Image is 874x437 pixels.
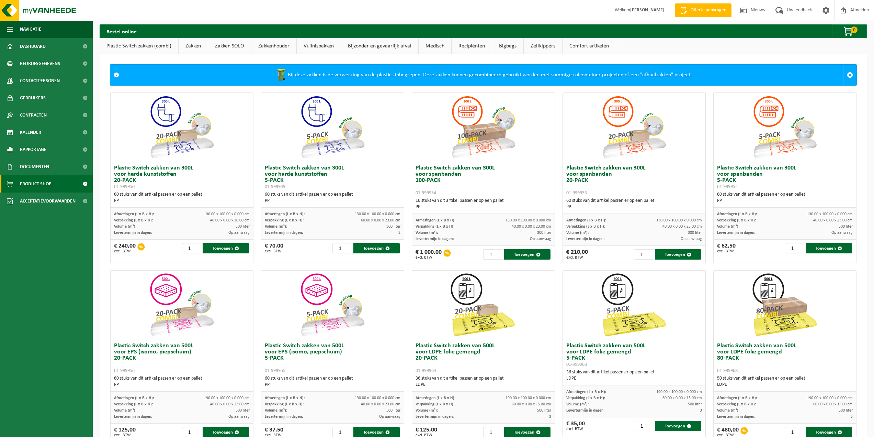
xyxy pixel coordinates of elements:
span: 130.00 x 100.00 x 0.000 cm [355,212,400,216]
span: Navigatie [20,21,41,38]
span: Levertermijn in dagen: [114,231,152,235]
span: Volume (m³): [265,408,287,413]
a: Comfort artikelen [563,38,616,54]
button: Toevoegen [504,249,550,260]
span: 40.00 x 0.00 x 23.00 cm [361,402,400,406]
img: 01-999963 [600,271,668,339]
input: 1 [332,243,352,253]
div: PP [717,198,853,204]
span: 130.00 x 100.00 x 0.000 cm [807,212,853,216]
h3: Plastic Switch zakken van 300L voor spanbanden 5-PACK [717,165,853,190]
h3: Plastic Switch zakken van 500L voor LDPE folie gemengd 20-PACK [416,343,551,374]
span: Volume (m³): [114,408,136,413]
span: Volume (m³): [566,402,589,406]
h3: Plastic Switch zakken van 300L voor harde kunststoffen 5-PACK [265,165,400,190]
span: 500 liter [537,408,551,413]
span: Acceptatievoorwaarden [20,193,76,210]
span: 500 liter [236,408,250,413]
span: Op aanvraag [530,237,551,241]
span: 190.00 x 100.00 x 0.000 cm [656,390,702,394]
div: € 62,50 [717,243,736,253]
span: 0 [851,26,858,33]
div: LDPE [416,382,551,388]
img: 01-999953 [600,93,668,162]
span: Afmetingen (L x B x H): [416,218,455,222]
span: Afmetingen (L x B x H): [566,390,606,394]
span: 190.00 x 100.00 x 0.000 cm [506,396,551,400]
span: Rapportage [20,141,46,158]
span: 3 [851,415,853,419]
span: 40.00 x 0.00 x 23.00 cm [512,225,551,229]
div: LDPE [717,382,853,388]
span: Op aanvraag [228,415,250,419]
span: 300 liter [236,225,250,229]
a: Zakken SOLO [208,38,251,54]
h3: Plastic Switch zakken van 500L voor LDPE folie gemengd 5-PACK [566,343,702,368]
button: Toevoegen [353,243,400,253]
span: 01-999949 [265,184,285,189]
input: 1 [634,249,654,260]
span: Verpakking (L x B x H): [566,225,605,229]
span: 40.00 x 0.00 x 20.00 cm [210,218,250,222]
span: Levertermijn in dagen: [265,415,303,419]
span: Volume (m³): [717,408,739,413]
div: € 240,00 [114,243,136,253]
img: 01-999952 [750,93,819,162]
img: 01-999956 [147,271,216,339]
span: Verpakking (L x B x H): [114,402,153,406]
div: 60 stuks van dit artikel passen er op een pallet [114,375,250,388]
span: Levertermijn in dagen: [566,237,604,241]
input: 1 [785,243,805,253]
span: 60.00 x 0.00 x 15.00 cm [512,402,551,406]
div: 50 stuks van dit artikel passen er op een pallet [717,375,853,388]
span: Levertermijn in dagen: [114,415,152,419]
a: Vuilnisbakken [297,38,341,54]
span: 190.00 x 100.00 x 0.000 cm [807,396,853,400]
span: 01-999964 [416,368,436,373]
span: Op aanvraag [681,237,702,241]
span: Documenten [20,158,49,175]
span: excl. BTW [717,249,736,253]
strong: [PERSON_NAME] [630,8,665,13]
div: Bij deze zakken is de verwerking van de plastics inbegrepen. Deze zakken kunnen gecombineerd gebr... [123,65,843,85]
span: Levertermijn in dagen: [416,237,454,241]
span: Op aanvraag [831,231,853,235]
span: 40.00 x 0.00 x 23.00 cm [210,402,250,406]
span: 01-999963 [566,362,587,367]
div: 60 stuks van dit artikel passen er op een pallet [114,192,250,204]
div: PP [114,198,250,204]
div: 16 stuks van dit artikel passen er op een pallet [416,198,551,210]
div: € 1 000,00 [416,249,442,260]
h3: Plastic Switch zakken van 300L voor spanbanden 20-PACK [566,165,702,196]
span: excl. BTW [416,255,442,260]
div: 60 stuks van dit artikel passen er op een pallet [717,192,853,204]
h3: Plastic Switch zakken van 300L voor harde kunststoffen 20-PACK [114,165,250,190]
div: PP [566,204,702,210]
a: Zelfkippers [524,38,562,54]
span: 500 liter [839,408,853,413]
span: Volume (m³): [566,231,589,235]
button: Toevoegen [203,243,249,253]
h3: Plastic Switch zakken van 300L voor spanbanden 100-PACK [416,165,551,196]
div: PP [114,382,250,388]
span: Verpakking (L x B x H): [416,402,454,406]
span: Afmetingen (L x B x H): [717,212,757,216]
span: 130.00 x 100.00 x 0.000 cm [204,212,250,216]
span: excl. BTW [265,249,283,253]
span: Afmetingen (L x B x H): [717,396,757,400]
span: 300 liter [688,231,702,235]
span: Dashboard [20,38,46,55]
span: excl. BTW [114,249,136,253]
span: 130.00 x 100.00 x 0.000 cm [656,218,702,222]
span: Verpakking (L x B x H): [265,218,304,222]
img: 01-999950 [147,93,216,162]
span: 3 [398,231,400,235]
span: Volume (m³): [114,225,136,229]
a: Recipiënten [452,38,492,54]
input: 1 [182,243,202,253]
a: Zakken [179,38,208,54]
span: Verpakking (L x B x H): [566,396,605,400]
input: 1 [483,249,503,260]
span: 500 liter [688,402,702,406]
span: Verpakking (L x B x H): [416,225,454,229]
